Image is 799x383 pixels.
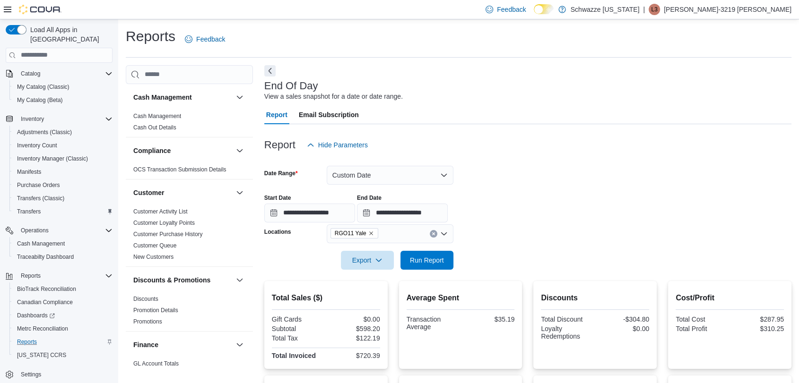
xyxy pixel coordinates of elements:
button: Operations [2,224,116,237]
span: BioTrack Reconciliation [13,283,113,295]
input: Dark Mode [534,4,554,14]
p: [PERSON_NAME]-3219 [PERSON_NAME] [664,4,791,15]
a: Customer Activity List [133,208,188,215]
span: Inventory [17,113,113,125]
button: Inventory [2,112,116,126]
div: Compliance [126,164,253,179]
span: Purchase Orders [17,181,60,189]
h2: Discounts [541,292,649,304]
div: Total Profit [676,325,728,332]
button: Operations [17,225,52,236]
button: Adjustments (Classic) [9,126,116,139]
a: Reports [13,336,41,348]
span: Manifests [17,168,41,176]
span: New Customers [133,253,174,261]
span: My Catalog (Beta) [17,96,63,104]
div: $35.19 [462,315,514,323]
label: Date Range [264,170,298,177]
div: Transaction Average [407,315,459,331]
a: Cash Out Details [133,124,176,131]
span: Cash Management [13,238,113,249]
button: Remove RGO11 Yale from selection in this group [368,230,374,236]
button: Traceabilty Dashboard [9,250,116,264]
span: L3 [651,4,657,15]
span: Inventory [21,115,44,123]
button: Open list of options [440,230,448,238]
button: Purchase Orders [9,179,116,192]
button: My Catalog (Beta) [9,94,116,107]
button: Canadian Compliance [9,296,116,309]
h3: Cash Management [133,93,192,102]
a: Dashboards [13,310,59,321]
span: GL Transactions [133,371,174,379]
a: Cash Management [133,113,181,119]
button: Export [341,251,394,270]
span: Traceabilty Dashboard [17,253,74,261]
span: Promotions [133,318,162,325]
button: Discounts & Promotions [234,274,245,286]
a: Promotion Details [133,307,178,314]
a: Transfers (Classic) [13,193,68,204]
button: Reports [9,335,116,349]
div: Total Tax [272,334,324,342]
label: Locations [264,228,291,236]
div: Logan-3219 Rossell [649,4,660,15]
span: Canadian Compliance [13,297,113,308]
a: Transfers [13,206,44,217]
h3: End Of Day [264,80,318,92]
span: Inventory Manager (Classic) [13,153,113,164]
span: Customer Loyalty Points [133,219,195,227]
button: Next [264,65,276,77]
button: Cash Management [133,93,232,102]
button: Customer [133,188,232,197]
div: -$304.80 [597,315,649,323]
span: Catalog [17,68,113,79]
input: Press the down key to open a popover containing a calendar. [357,204,448,222]
span: Operations [17,225,113,236]
button: Reports [2,269,116,282]
span: Export [347,251,388,270]
button: [US_STATE] CCRS [9,349,116,362]
span: Transfers [13,206,113,217]
a: Discounts [133,296,158,302]
a: Inventory Manager (Classic) [13,153,92,164]
span: Adjustments (Classic) [17,128,72,136]
button: Metrc Reconciliation [9,322,116,335]
a: Cash Management [13,238,69,249]
button: My Catalog (Classic) [9,80,116,94]
span: Operations [21,227,49,234]
span: GL Account Totals [133,360,179,367]
a: New Customers [133,254,174,260]
button: Reports [17,270,44,281]
span: Manifests [13,166,113,178]
div: Discounts & Promotions [126,293,253,331]
div: $0.00 [597,325,649,332]
span: Report [266,105,287,124]
a: GL Account Totals [133,360,179,367]
span: Feedback [196,34,225,44]
span: Inventory Manager (Classic) [17,155,88,162]
h3: Finance [133,340,158,349]
span: Purchase Orders [13,179,113,191]
a: Metrc Reconciliation [13,323,72,334]
button: Finance [133,340,232,349]
span: Reports [17,338,37,346]
a: Promotions [133,318,162,325]
button: Customer [234,187,245,198]
button: Transfers [9,205,116,218]
span: Dashboards [17,312,55,319]
span: [US_STATE] CCRS [17,351,66,359]
h2: Total Sales ($) [272,292,380,304]
div: Loyalty Redemptions [541,325,593,340]
a: Manifests [13,166,45,178]
span: Transfers (Classic) [17,195,64,202]
span: Reports [17,270,113,281]
button: Run Report [400,251,453,270]
span: Traceabilty Dashboard [13,251,113,263]
span: Canadian Compliance [17,298,73,306]
div: $598.20 [328,325,380,332]
h3: Compliance [133,146,171,155]
div: Total Cost [676,315,728,323]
